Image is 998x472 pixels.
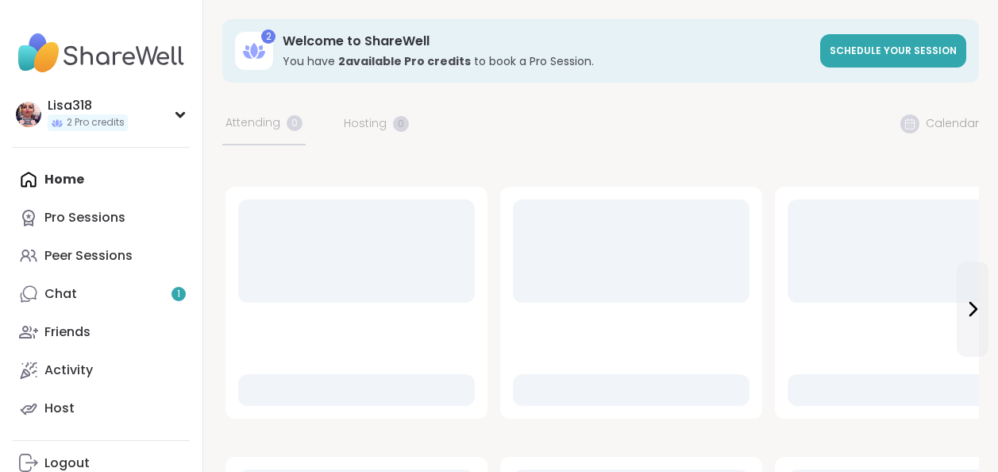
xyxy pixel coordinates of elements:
div: Lisa318 [48,97,128,114]
div: Logout [44,455,90,472]
a: Friends [13,313,190,351]
img: Lisa318 [16,102,41,127]
img: ShareWell Nav Logo [13,25,190,81]
a: Host [13,389,190,428]
a: Chat1 [13,275,190,313]
b: 2 available Pro credit s [338,53,471,69]
span: 2 Pro credits [67,116,125,130]
span: 1 [177,288,180,301]
div: Friends [44,323,91,341]
h3: Welcome to ShareWell [283,33,811,50]
a: Activity [13,351,190,389]
div: 2 [261,29,276,44]
span: Schedule your session [830,44,957,57]
div: Activity [44,362,93,379]
a: Schedule your session [820,34,966,68]
div: Peer Sessions [44,247,133,265]
a: Peer Sessions [13,237,190,275]
div: Pro Sessions [44,209,125,226]
h3: You have to book a Pro Session. [283,53,811,69]
a: Pro Sessions [13,199,190,237]
div: Host [44,400,75,417]
div: Chat [44,285,77,303]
